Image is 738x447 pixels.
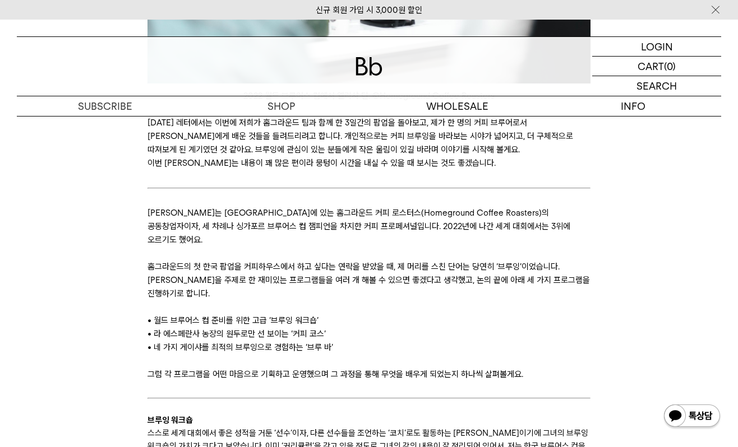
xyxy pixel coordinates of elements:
[663,403,721,430] img: 카카오톡 채널 1:1 채팅 버튼
[147,116,591,156] p: [DATE] 레터에서는 이번에 저희가 홈그라운드 팀과 함께 한 3일간의 팝업을 돌아보고, 제가 한 명의 커피 브루어로서 [PERSON_NAME]에게 배운 것들을 들려드리려고 ...
[193,96,369,116] a: SHOP
[638,57,664,76] p: CART
[147,415,193,425] b: 브루잉 워크숍
[17,96,193,116] a: SUBSCRIBE
[641,37,673,56] p: LOGIN
[369,96,545,116] p: WHOLESALE
[147,314,591,327] p: • 월드 브루어스 컵 준비를 위한 고급 ‘브루잉 워크숍’
[592,57,721,76] a: CART (0)
[147,260,591,300] p: 홈그라운드의 첫 한국 팝업을 커피하우스에서 하고 싶다는 연락을 받았을 때, 제 머리를 스친 단어는 당연히 ‘브루잉’이었습니다. [PERSON_NAME]을 주제로 한 재미있는 ...
[147,156,591,170] p: 이번 [PERSON_NAME]는 내용이 꽤 많은 편이라 뭉텅이 시간을 내실 수 있을 때 보시는 것도 좋겠습니다.
[545,96,721,116] p: INFO
[147,367,591,381] p: 그럼 각 프로그램을 어떤 마음으로 기획하고 운영했으며 그 과정을 통해 무엇을 배우게 되었는지 하나씩 살펴볼게요.
[664,57,676,76] p: (0)
[316,5,422,15] a: 신규 회원 가입 시 3,000원 할인
[147,206,591,246] p: [PERSON_NAME]는 [GEOGRAPHIC_DATA]에 있는 홈그라운드 커피 로스터스(Homeground Coffee Roasters)의 공동창업자이자, 세 차례나 싱가...
[147,327,591,341] p: • 라 에스페란사 농장의 원두로만 선 보이는 ‘커피 코스’
[147,341,591,354] p: • 네 가지 게이샤를 최적의 브루잉으로 경험하는 ‘브루 바’
[592,37,721,57] a: LOGIN
[636,76,677,96] p: SEARCH
[356,57,382,76] img: 로고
